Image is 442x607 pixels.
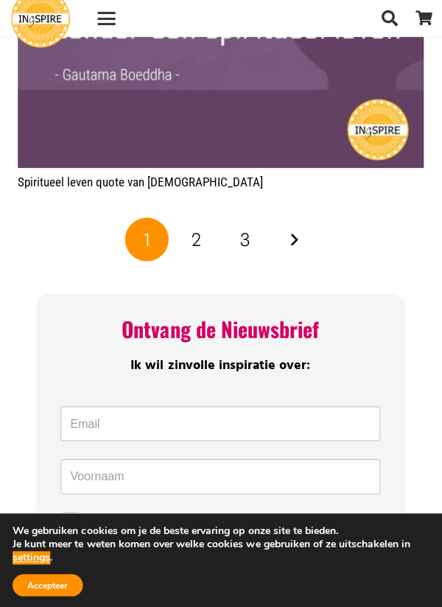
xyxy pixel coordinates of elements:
[144,228,151,249] span: 1
[89,10,127,27] a: Menu
[14,572,84,594] button: Accepteer
[175,217,219,261] a: Pagina 2
[192,228,201,249] span: 2
[14,536,431,562] p: Je kunt meer te weten komen over welke cookies we gebruiken of ze uitschakelen in .
[123,312,320,343] span: Ontvang de Nieuwsbrief
[132,354,311,375] span: Ik wil zinvolle inspiratie over:
[241,228,250,249] span: 3
[14,522,431,536] p: We gebruiken cookies om je de beste ervaring op onze site te bieden.
[19,174,264,189] a: Spiritueel leven quote van [DEMOGRAPHIC_DATA]
[62,404,380,440] input: Email
[62,510,81,541] input: Depressie en Verlies
[223,217,267,261] a: Pagina 3
[14,549,52,562] button: settings
[126,217,170,261] span: Pagina 1
[62,457,380,492] input: Voornaam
